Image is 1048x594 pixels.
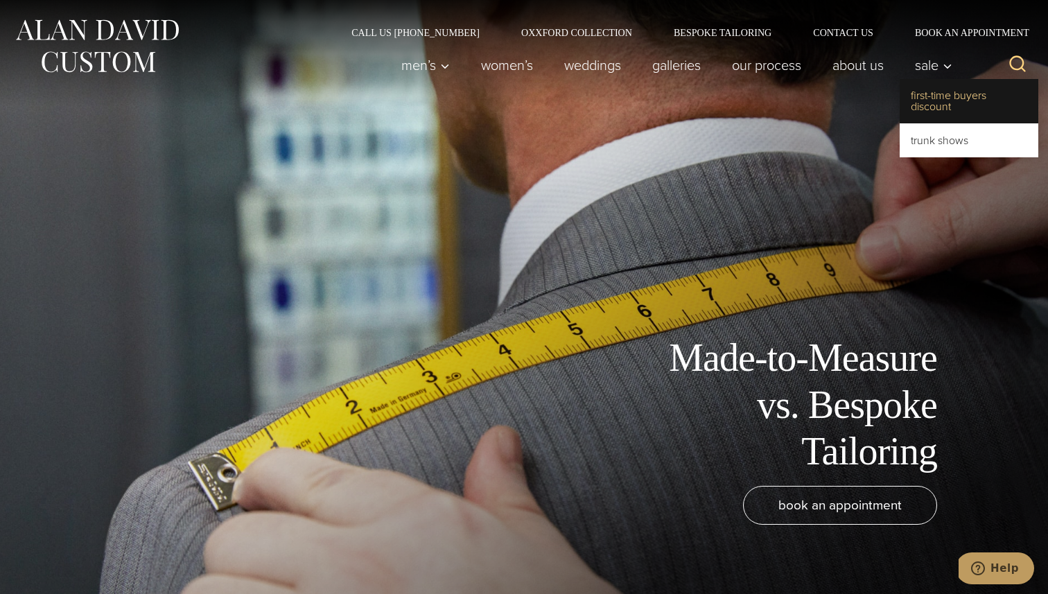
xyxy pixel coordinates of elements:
[900,124,1038,157] a: Trunk Shows
[900,79,1038,123] a: First-Time Buyers Discount
[637,51,717,79] a: Galleries
[331,28,1034,37] nav: Secondary Navigation
[959,552,1034,587] iframe: Opens a widget where you can chat to one of our agents
[549,51,637,79] a: weddings
[778,495,902,515] span: book an appointment
[625,335,937,475] h1: Made-to-Measure vs. Bespoke Tailoring
[331,28,500,37] a: Call Us [PHONE_NUMBER]
[894,28,1034,37] a: Book an Appointment
[717,51,817,79] a: Our Process
[386,51,960,79] nav: Primary Navigation
[653,28,792,37] a: Bespoke Tailoring
[900,51,960,79] button: Sale sub menu toggle
[743,486,937,525] a: book an appointment
[500,28,653,37] a: Oxxford Collection
[817,51,900,79] a: About Us
[386,51,466,79] button: Men’s sub menu toggle
[466,51,549,79] a: Women’s
[1001,49,1034,82] button: View Search Form
[14,15,180,77] img: Alan David Custom
[792,28,894,37] a: Contact Us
